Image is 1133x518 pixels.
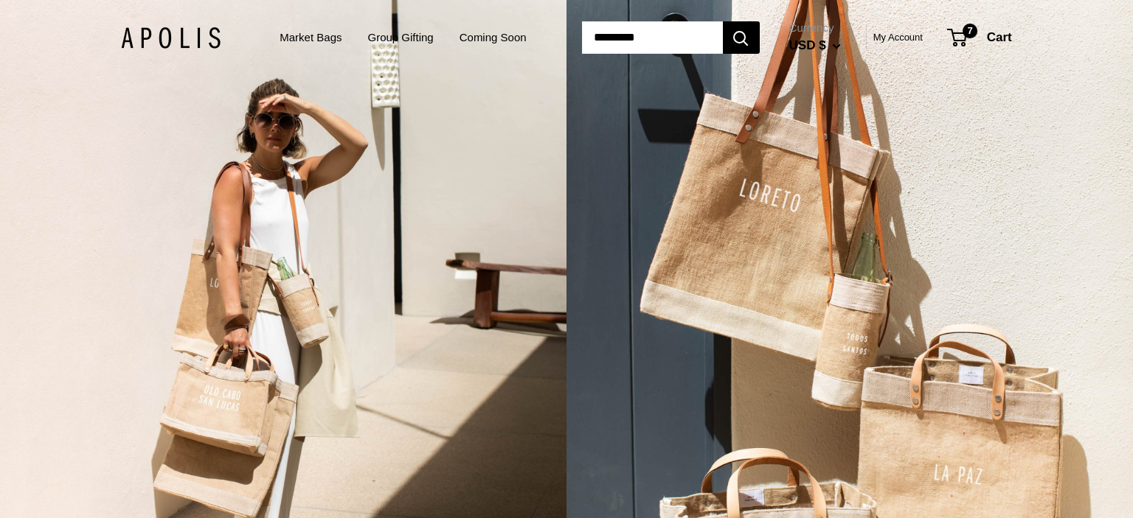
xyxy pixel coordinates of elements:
span: Currency [789,18,842,38]
a: Market Bags [280,27,342,48]
input: Search... [582,21,723,54]
span: USD $ [789,38,826,52]
span: 7 [963,24,977,38]
a: Coming Soon [460,27,527,48]
button: USD $ [789,34,842,57]
button: Search [723,21,760,54]
a: Group Gifting [367,27,433,48]
a: My Account [873,29,923,46]
a: 7 Cart [949,26,1012,49]
img: Apolis [121,27,221,49]
span: Cart [987,30,1012,44]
